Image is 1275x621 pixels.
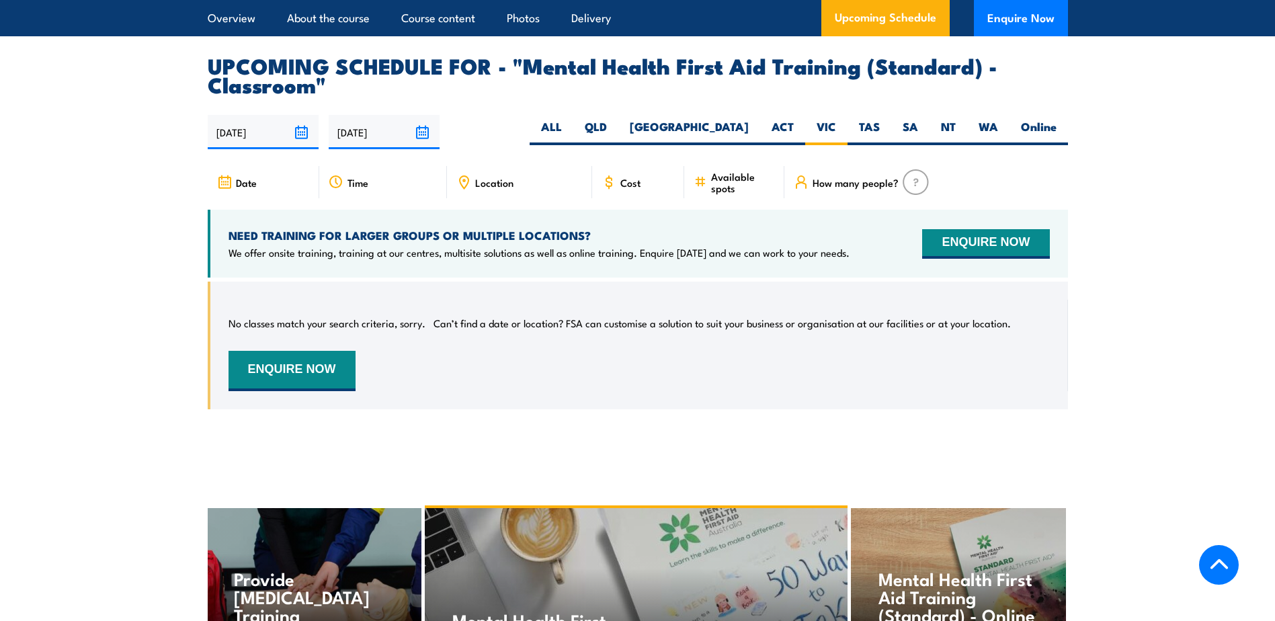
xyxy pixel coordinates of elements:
[813,177,899,188] span: How many people?
[329,115,440,149] input: To date
[475,177,513,188] span: Location
[208,115,319,149] input: From date
[347,177,368,188] span: Time
[922,229,1049,259] button: ENQUIRE NOW
[618,119,760,145] label: [GEOGRAPHIC_DATA]
[620,177,641,188] span: Cost
[229,246,850,259] p: We offer onsite training, training at our centres, multisite solutions as well as online training...
[967,119,1010,145] label: WA
[208,56,1068,93] h2: UPCOMING SCHEDULE FOR - "Mental Health First Aid Training (Standard) - Classroom"
[229,228,850,243] h4: NEED TRAINING FOR LARGER GROUPS OR MULTIPLE LOCATIONS?
[891,119,930,145] label: SA
[530,119,573,145] label: ALL
[434,317,1011,330] p: Can’t find a date or location? FSA can customise a solution to suit your business or organisation...
[805,119,848,145] label: VIC
[711,171,775,194] span: Available spots
[1010,119,1068,145] label: Online
[229,317,425,330] p: No classes match your search criteria, sorry.
[760,119,805,145] label: ACT
[229,351,356,391] button: ENQUIRE NOW
[236,177,257,188] span: Date
[573,119,618,145] label: QLD
[848,119,891,145] label: TAS
[930,119,967,145] label: NT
